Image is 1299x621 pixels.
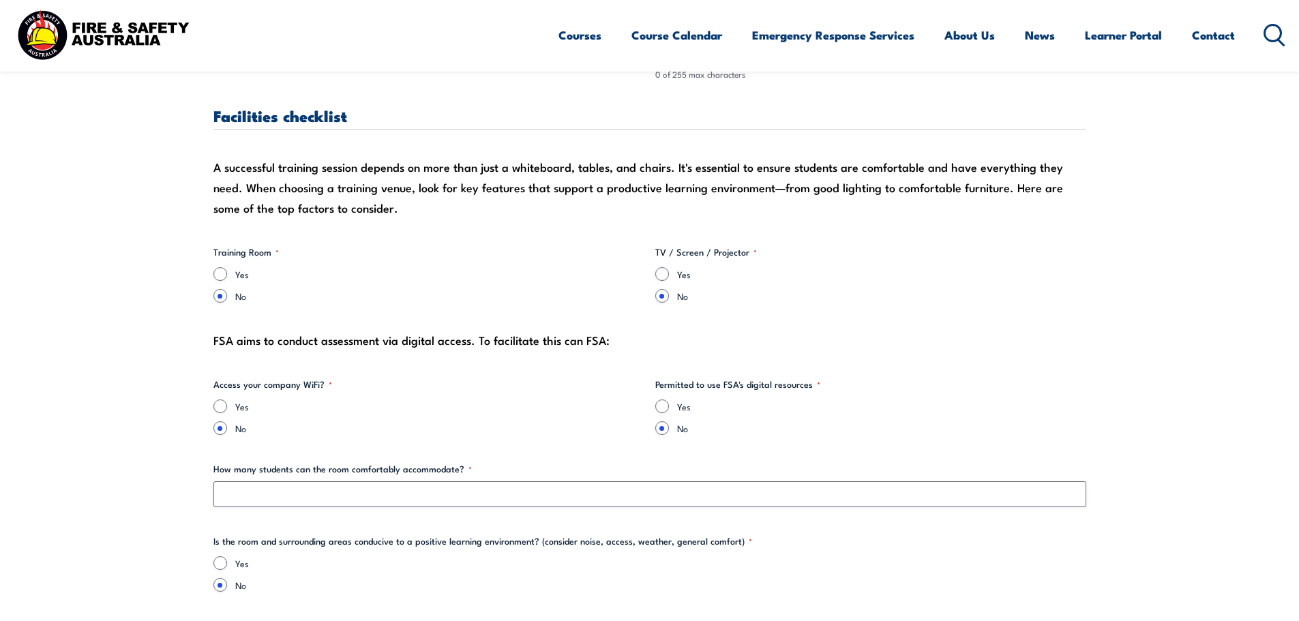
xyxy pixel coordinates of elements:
legend: Access your company WiFi? [213,378,332,391]
legend: TV / Screen / Projector [655,245,757,259]
a: Contact [1192,17,1235,53]
label: No [235,289,644,303]
label: How many students can the room comfortably accommodate? [213,462,1086,476]
h3: Facilities checklist [213,108,1086,123]
a: Course Calendar [631,17,722,53]
legend: Is the room and surrounding areas conducive to a positive learning environment? (consider noise, ... [213,534,752,548]
div: FSA aims to conduct assessment via digital access. To facilitate this can FSA: [213,330,1086,350]
label: Yes [235,556,1086,570]
label: No [677,289,1086,303]
a: Learner Portal [1085,17,1162,53]
a: About Us [944,17,995,53]
legend: Training Room [213,245,279,259]
label: No [235,421,644,435]
label: Yes [677,267,1086,281]
a: Emergency Response Services [752,17,914,53]
label: No [677,421,1086,435]
a: Courses [558,17,601,53]
div: A successful training session depends on more than just a whiteboard, tables, and chairs. It's es... [213,157,1086,218]
label: Yes [677,399,1086,413]
label: No [235,578,1086,592]
label: Yes [235,399,644,413]
a: News [1025,17,1055,53]
div: 0 of 255 max characters [655,68,1086,81]
legend: Permitted to use FSA's digital resources [655,378,820,391]
label: Yes [235,267,644,281]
